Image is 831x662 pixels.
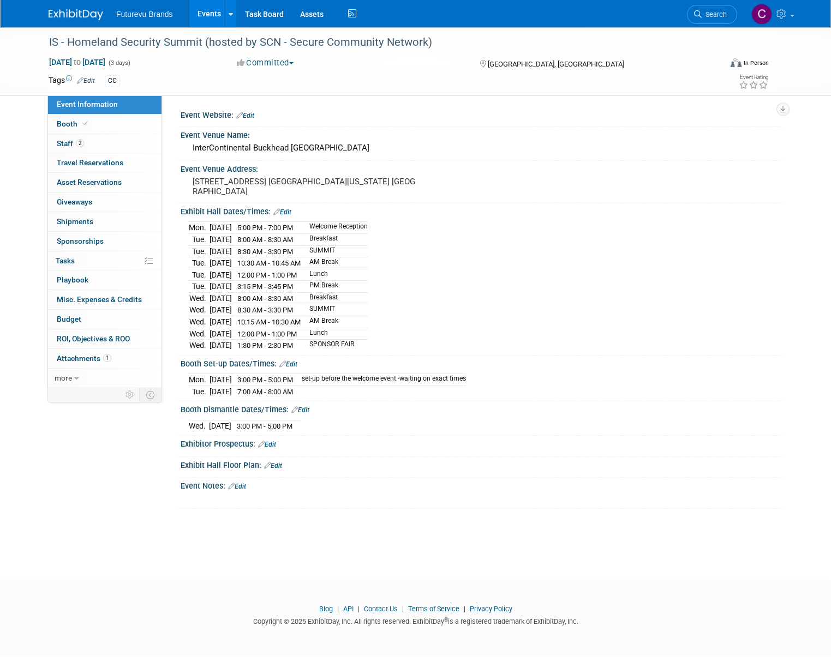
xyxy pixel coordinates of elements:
[48,290,162,309] a: Misc. Expenses & Credits
[279,360,297,368] a: Edit
[319,605,333,613] a: Blog
[237,259,301,267] span: 10:30 AM - 10:45 AM
[82,121,88,127] i: Booth reservation complete
[49,9,103,20] img: ExhibitDay
[210,292,232,304] td: [DATE]
[72,58,82,67] span: to
[189,234,210,246] td: Tue.
[57,119,90,128] span: Booth
[743,59,769,67] div: In-Person
[48,270,162,290] a: Playbook
[303,328,368,340] td: Lunch
[181,436,782,450] div: Exhibitor Prospectus:
[461,605,468,613] span: |
[189,316,210,328] td: Wed.
[57,334,130,343] span: ROI, Objectives & ROO
[181,203,782,218] div: Exhibit Hall Dates/Times:
[48,232,162,251] a: Sponsorships
[408,605,459,613] a: Terms of Service
[258,441,276,448] a: Edit
[181,127,782,141] div: Event Venue Name:
[303,292,368,304] td: Breakfast
[334,605,342,613] span: |
[193,177,420,196] pre: [STREET_ADDRESS] [GEOGRAPHIC_DATA][US_STATE] [GEOGRAPHIC_DATA]
[189,328,210,340] td: Wed.
[48,349,162,368] a: Attachments1
[237,330,297,338] span: 12:00 PM - 1:00 PM
[210,234,232,246] td: [DATE]
[364,605,398,613] a: Contact Us
[189,340,210,351] td: Wed.
[48,153,162,172] a: Travel Reservations
[181,356,782,370] div: Booth Set-up Dates/Times:
[702,10,727,19] span: Search
[237,224,293,232] span: 5:00 PM - 7:00 PM
[237,376,293,384] span: 3:00 PM - 5:00 PM
[77,77,95,85] a: Edit
[48,192,162,212] a: Giveaways
[264,462,282,470] a: Edit
[57,197,92,206] span: Giveaways
[181,457,782,471] div: Exhibit Hall Floor Plan:
[291,406,309,414] a: Edit
[57,158,123,167] span: Travel Reservations
[303,304,368,316] td: SUMMIT
[57,354,111,363] span: Attachments
[237,341,293,350] span: 1:30 PM - 2:30 PM
[189,386,210,397] td: Tue.
[399,605,406,613] span: |
[57,217,93,226] span: Shipments
[237,248,293,256] span: 8:30 AM - 3:30 PM
[444,617,448,623] sup: ®
[48,251,162,270] a: Tasks
[181,161,782,174] div: Event Venue Address:
[210,257,232,269] td: [DATE]
[56,256,75,265] span: Tasks
[210,328,232,340] td: [DATE]
[49,57,106,67] span: [DATE] [DATE]
[210,222,232,234] td: [DATE]
[303,269,368,281] td: Lunch
[295,374,466,386] td: set-up before the welcome event -waiting on exact times
[57,178,122,186] span: Asset Reservations
[181,107,782,121] div: Event Website:
[48,134,162,153] a: Staff2
[189,281,210,293] td: Tue.
[739,75,768,80] div: Event Rating
[189,374,210,386] td: Mon.
[303,257,368,269] td: AM Break
[210,281,232,293] td: [DATE]
[76,139,84,147] span: 2
[237,282,293,291] span: 3:15 PM - 3:45 PM
[49,75,95,87] td: Tags
[57,295,142,304] span: Misc. Expenses & Credits
[237,422,292,430] span: 3:00 PM - 5:00 PM
[107,59,130,67] span: (3 days)
[57,275,88,284] span: Playbook
[303,222,368,234] td: Welcome Reception
[189,420,209,431] td: Wed.
[48,369,162,388] a: more
[181,401,782,416] div: Booth Dismantle Dates/Times:
[303,234,368,246] td: Breakfast
[273,208,291,216] a: Edit
[48,329,162,348] a: ROI, Objectives & ROO
[181,478,782,492] div: Event Notes:
[303,281,368,293] td: PM Break
[189,222,210,234] td: Mon.
[343,605,354,613] a: API
[355,605,362,613] span: |
[189,269,210,281] td: Tue.
[237,236,293,244] span: 8:00 AM - 8:30 AM
[470,605,512,613] a: Privacy Policy
[210,386,232,397] td: [DATE]
[751,4,772,25] img: CHERYL CLOWES
[48,95,162,114] a: Event Information
[237,388,293,396] span: 7:00 AM - 8:00 AM
[488,60,624,68] span: [GEOGRAPHIC_DATA], [GEOGRAPHIC_DATA]
[57,139,84,148] span: Staff
[48,310,162,329] a: Budget
[210,340,232,351] td: [DATE]
[662,57,769,73] div: Event Format
[731,58,742,67] img: Format-Inperson.png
